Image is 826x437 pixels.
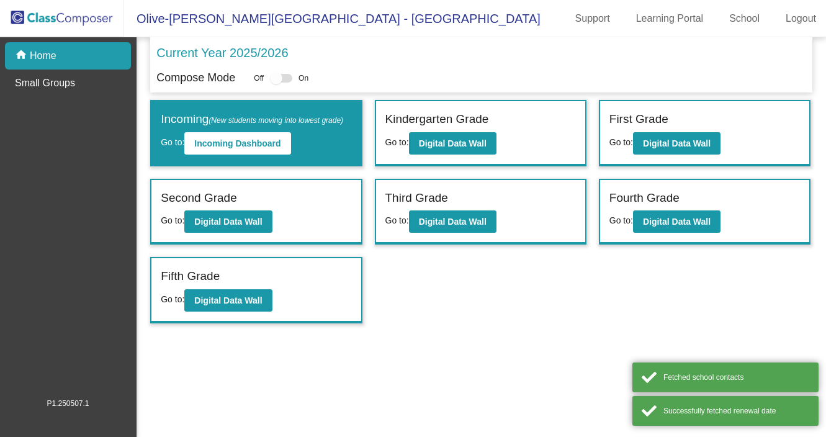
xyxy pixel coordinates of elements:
[194,138,281,148] b: Incoming Dashboard
[565,9,620,29] a: Support
[663,405,809,417] div: Successfully fetched renewal date
[161,215,184,225] span: Go to:
[299,73,308,84] span: On
[419,138,487,148] b: Digital Data Wall
[633,210,721,233] button: Digital Data Wall
[385,137,409,147] span: Go to:
[385,189,448,207] label: Third Grade
[30,48,56,63] p: Home
[161,189,237,207] label: Second Grade
[609,215,633,225] span: Go to:
[184,210,272,233] button: Digital Data Wall
[633,132,721,155] button: Digital Data Wall
[626,9,714,29] a: Learning Portal
[409,132,496,155] button: Digital Data Wall
[385,215,409,225] span: Go to:
[663,372,809,383] div: Fetched school contacts
[156,43,288,62] p: Current Year 2025/2026
[254,73,264,84] span: Off
[209,116,343,125] span: (New students moving into lowest grade)
[194,295,262,305] b: Digital Data Wall
[609,137,633,147] span: Go to:
[643,217,711,227] b: Digital Data Wall
[385,110,489,128] label: Kindergarten Grade
[15,48,30,63] mat-icon: home
[776,9,826,29] a: Logout
[184,289,272,312] button: Digital Data Wall
[124,9,541,29] span: Olive-[PERSON_NAME][GEOGRAPHIC_DATA] - [GEOGRAPHIC_DATA]
[184,132,290,155] button: Incoming Dashboard
[161,110,343,128] label: Incoming
[419,217,487,227] b: Digital Data Wall
[194,217,262,227] b: Digital Data Wall
[643,138,711,148] b: Digital Data Wall
[15,76,75,91] p: Small Groups
[156,70,235,86] p: Compose Mode
[719,9,770,29] a: School
[409,210,496,233] button: Digital Data Wall
[609,189,680,207] label: Fourth Grade
[161,268,220,286] label: Fifth Grade
[609,110,668,128] label: First Grade
[161,294,184,304] span: Go to:
[161,137,184,147] span: Go to:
